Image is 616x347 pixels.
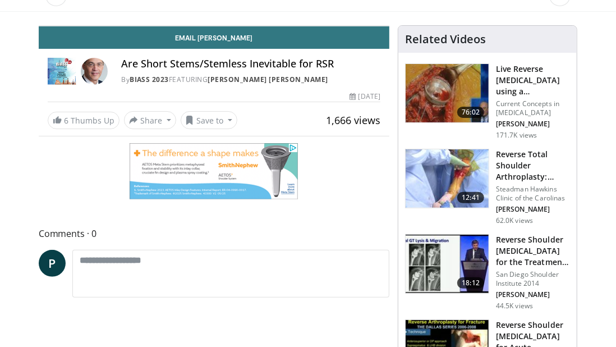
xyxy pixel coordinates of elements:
[350,92,380,102] div: [DATE]
[39,226,389,241] span: Comments 0
[405,149,570,225] a: 12:41 Reverse Total Shoulder Arthroplasty: Steps to get it right Steadman Hawkins Clinic of the C...
[130,143,298,199] iframe: Advertisement
[496,120,570,129] p: [PERSON_NAME]
[496,290,570,299] p: [PERSON_NAME]
[208,75,329,84] a: [PERSON_NAME] [PERSON_NAME]
[405,234,570,311] a: 18:12 Reverse Shoulder [MEDICAL_DATA] for the Treatment of Proximal Humeral … San Diego Shoulder ...
[457,107,484,118] span: 76:02
[496,149,570,182] h3: Reverse Total Shoulder Arthroplasty: Steps to get it right
[496,234,570,268] h3: Reverse Shoulder [MEDICAL_DATA] for the Treatment of Proximal Humeral …
[64,115,68,126] span: 6
[405,33,486,46] h4: Related Videos
[406,64,489,122] img: 684033_3.png.150x105_q85_crop-smart_upscale.jpg
[121,58,380,70] h4: Are Short Stems/Stemless Inevitable for RSR
[48,112,119,129] a: 6 Thumbs Up
[406,235,489,293] img: Q2xRg7exoPLTwO8X4xMDoxOjA4MTsiGN.150x105_q85_crop-smart_upscale.jpg
[326,113,380,127] span: 1,666 views
[48,58,76,85] img: BIASS 2023
[405,63,570,140] a: 76:02 Live Reverse [MEDICAL_DATA] using a Deltopectoral Appro… Current Concepts in [MEDICAL_DATA]...
[496,205,570,214] p: [PERSON_NAME]
[81,58,108,85] img: Avatar
[181,111,238,129] button: Save to
[39,26,389,49] a: Email [PERSON_NAME]
[496,99,570,117] p: Current Concepts in [MEDICAL_DATA]
[496,131,537,140] p: 171.7K views
[496,216,533,225] p: 62.0K views
[496,63,570,97] h3: Live Reverse [MEDICAL_DATA] using a Deltopectoral Appro…
[457,192,484,203] span: 12:41
[496,270,570,288] p: San Diego Shoulder Institute 2014
[496,302,533,311] p: 44.5K views
[130,75,169,84] a: BIASS 2023
[406,149,489,208] img: 326034_0000_1.png.150x105_q85_crop-smart_upscale.jpg
[124,111,176,129] button: Share
[39,250,66,277] a: P
[121,75,380,85] div: By FEATURING
[496,185,570,203] p: Steadman Hawkins Clinic of the Carolinas
[457,277,484,289] span: 18:12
